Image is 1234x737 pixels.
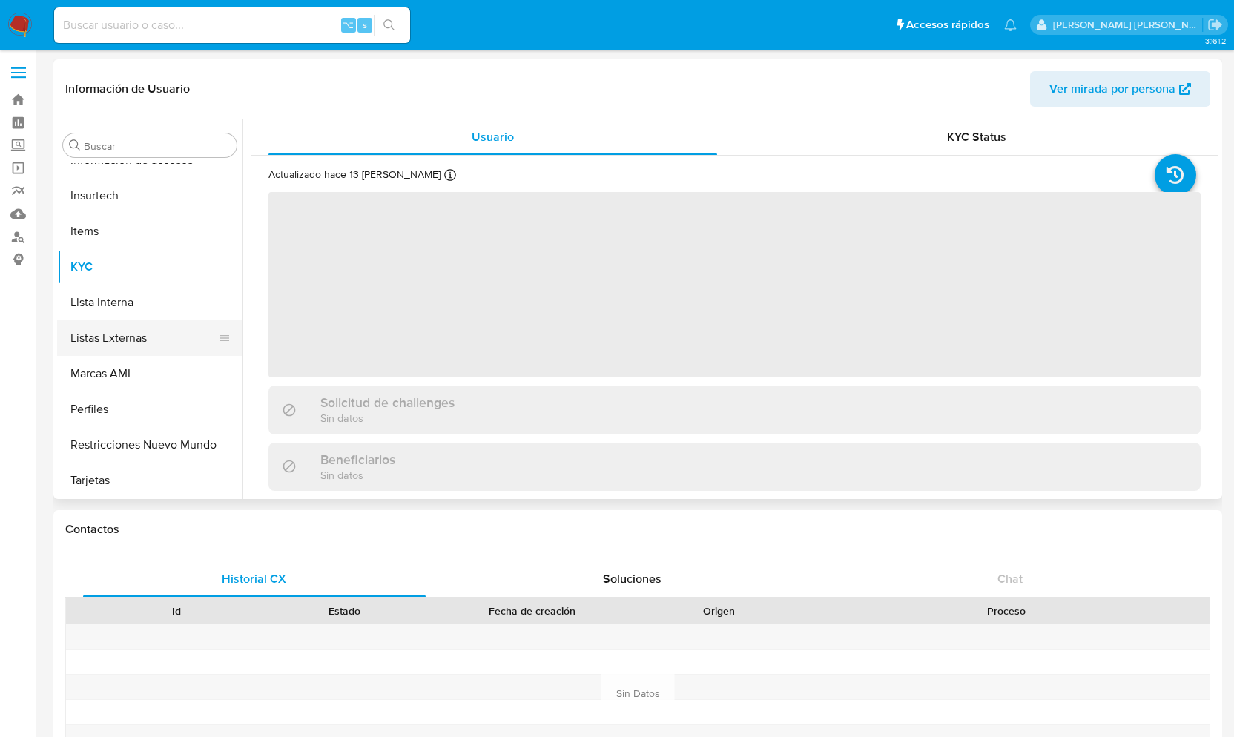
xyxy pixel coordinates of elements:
[320,411,455,425] p: Sin datos
[1030,71,1210,107] button: Ver mirada por persona
[102,604,250,618] div: Id
[440,604,624,618] div: Fecha de creación
[65,82,190,96] h1: Información de Usuario
[343,18,354,32] span: ⌥
[814,604,1199,618] div: Proceso
[374,15,404,36] button: search-icon
[268,386,1201,434] div: Solicitud de challengesSin datos
[1049,71,1175,107] span: Ver mirada por persona
[57,249,242,285] button: KYC
[603,570,661,587] span: Soluciones
[363,18,367,32] span: s
[57,391,242,427] button: Perfiles
[69,139,81,151] button: Buscar
[947,128,1006,145] span: KYC Status
[65,522,1210,537] h1: Contactos
[1004,19,1017,31] a: Notificaciones
[268,192,1201,377] span: ‌
[320,394,455,411] h3: Solicitud de challenges
[268,168,441,182] p: Actualizado hace 13 [PERSON_NAME]
[271,604,418,618] div: Estado
[222,570,286,587] span: Historial CX
[57,427,242,463] button: Restricciones Nuevo Mundo
[84,139,231,153] input: Buscar
[57,214,242,249] button: Items
[57,178,242,214] button: Insurtech
[1207,17,1223,33] a: Salir
[320,452,395,468] h3: Beneficiarios
[645,604,793,618] div: Origen
[57,463,242,498] button: Tarjetas
[906,17,989,33] span: Accesos rápidos
[268,443,1201,491] div: BeneficiariosSin datos
[57,320,231,356] button: Listas Externas
[320,468,395,482] p: Sin datos
[1053,18,1203,32] p: rene.vale@mercadolibre.com
[54,16,410,35] input: Buscar usuario o caso...
[57,285,242,320] button: Lista Interna
[997,570,1023,587] span: Chat
[57,356,242,391] button: Marcas AML
[472,128,514,145] span: Usuario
